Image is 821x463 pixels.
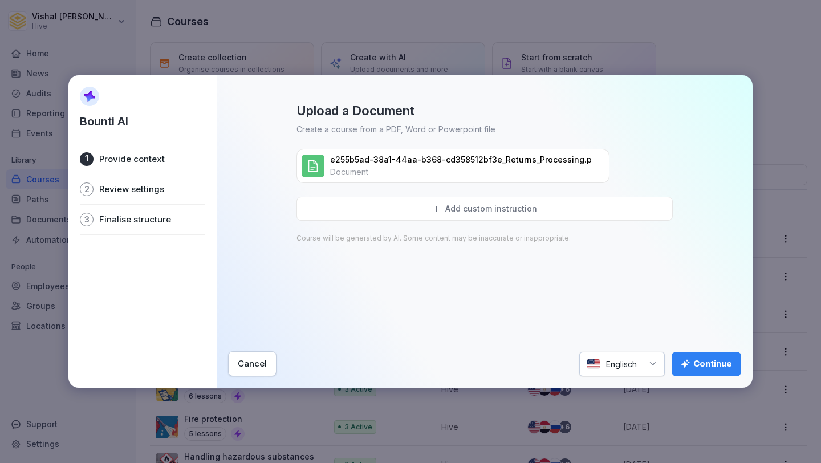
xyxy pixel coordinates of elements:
[80,213,94,226] div: 3
[99,153,165,165] p: Provide context
[80,152,94,166] div: 1
[80,87,99,106] img: AI Sparkle
[296,103,414,119] p: Upload a Document
[228,351,277,376] button: Cancel
[445,204,537,214] p: Add custom instruction
[330,166,368,178] p: Document
[296,123,495,135] p: Create a course from a PDF, Word or Powerpoint file
[330,154,591,165] p: e255b5ad-38a1-44aa-b368-cd358512bf3e_Returns_Processing.pdf
[80,182,94,196] div: 2
[238,358,267,370] div: Cancel
[99,214,171,225] p: Finalise structure
[579,352,665,376] div: Englisch
[681,358,732,370] div: Continue
[80,113,128,130] p: Bounti AI
[587,359,600,369] img: us.svg
[672,352,741,376] button: Continue
[99,184,164,195] p: Review settings
[296,234,571,242] p: Course will be generated by AI. Some content may be inaccurate or inappropriate.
